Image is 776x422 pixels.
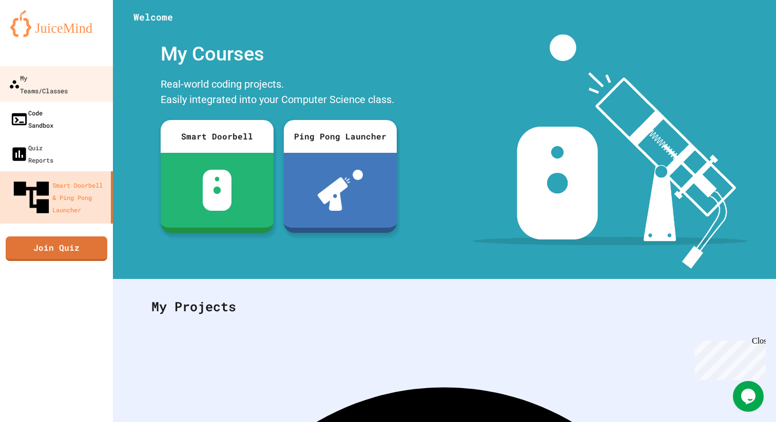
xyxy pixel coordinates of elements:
[141,287,748,327] div: My Projects
[4,4,71,65] div: Chat with us now!Close
[10,10,103,37] img: logo-orange.svg
[733,381,766,412] iframe: chat widget
[473,34,748,269] img: banner-image-my-projects.png
[10,107,53,131] div: Code Sandbox
[161,120,274,153] div: Smart Doorbell
[6,236,107,261] a: Join Quiz
[318,170,363,211] img: ppl-with-ball.png
[156,34,402,74] div: My Courses
[156,74,402,112] div: Real-world coding projects. Easily integrated into your Computer Science class.
[691,336,766,380] iframe: chat widget
[10,142,53,166] div: Quiz Reports
[10,176,107,218] div: Smart Doorbell & Ping Pong Launcher
[203,170,232,211] img: sdb-white.svg
[284,120,397,153] div: Ping Pong Launcher
[9,71,68,96] div: My Teams/Classes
